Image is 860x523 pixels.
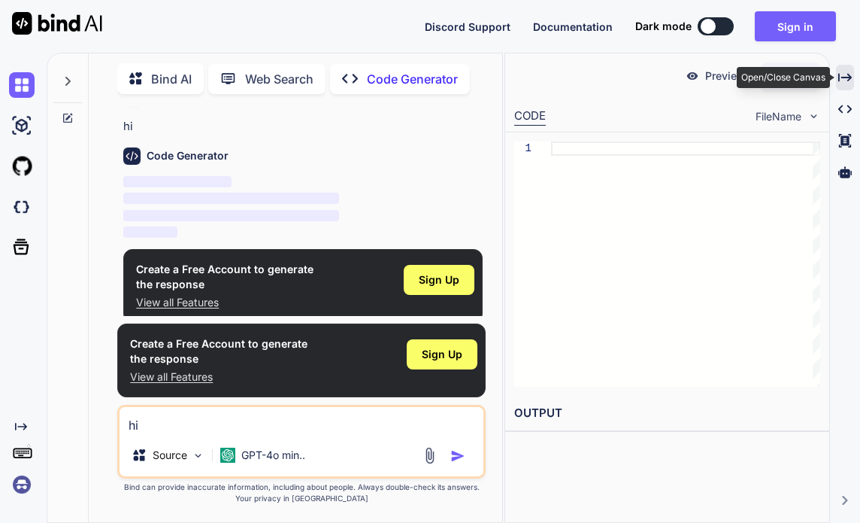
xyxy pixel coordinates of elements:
h1: Create a Free Account to generate the response [130,336,307,366]
span: Documentation [533,20,613,33]
p: hi [123,118,483,135]
div: 1 [514,141,531,156]
p: GPT-4o min.. [241,448,305,463]
div: Open/Close Canvas [737,67,830,88]
span: ‌ [123,227,177,238]
p: Web Search [245,70,313,88]
img: icon [450,449,465,464]
img: attachment [421,447,438,464]
img: GPT-4o mini [220,448,235,463]
p: Bind can provide inaccurate information, including about people. Always double-check its answers.... [117,482,486,504]
span: ‌ [123,210,339,221]
img: ai-studio [9,113,35,138]
p: View all Features [136,295,313,310]
p: Bind AI [151,70,192,88]
img: preview [686,69,699,83]
button: Documentation [533,19,613,35]
h2: OUTPUT [505,396,829,431]
img: Bind AI [12,12,102,35]
img: darkCloudIdeIcon [9,194,35,220]
h1: Create a Free Account to generate the response [136,262,313,292]
img: chat [9,72,35,98]
span: Discord Support [425,20,510,33]
img: Pick Models [192,449,204,462]
span: FileName [756,109,801,124]
img: chevron down [807,110,820,123]
p: Code Generator [367,70,458,88]
p: Source [153,448,187,463]
h6: Code Generator [147,148,229,163]
img: signin [9,472,35,497]
div: CODE [514,108,546,126]
span: Sign Up [419,272,459,287]
button: Sign in [755,11,836,41]
p: Preview [705,68,746,84]
button: Discord Support [425,19,510,35]
p: View all Features [130,369,307,385]
span: Dark mode [635,19,692,34]
span: ‌ [123,193,339,204]
span: ‌ [123,176,231,187]
span: Sign Up [422,347,462,362]
img: githubLight [9,154,35,179]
